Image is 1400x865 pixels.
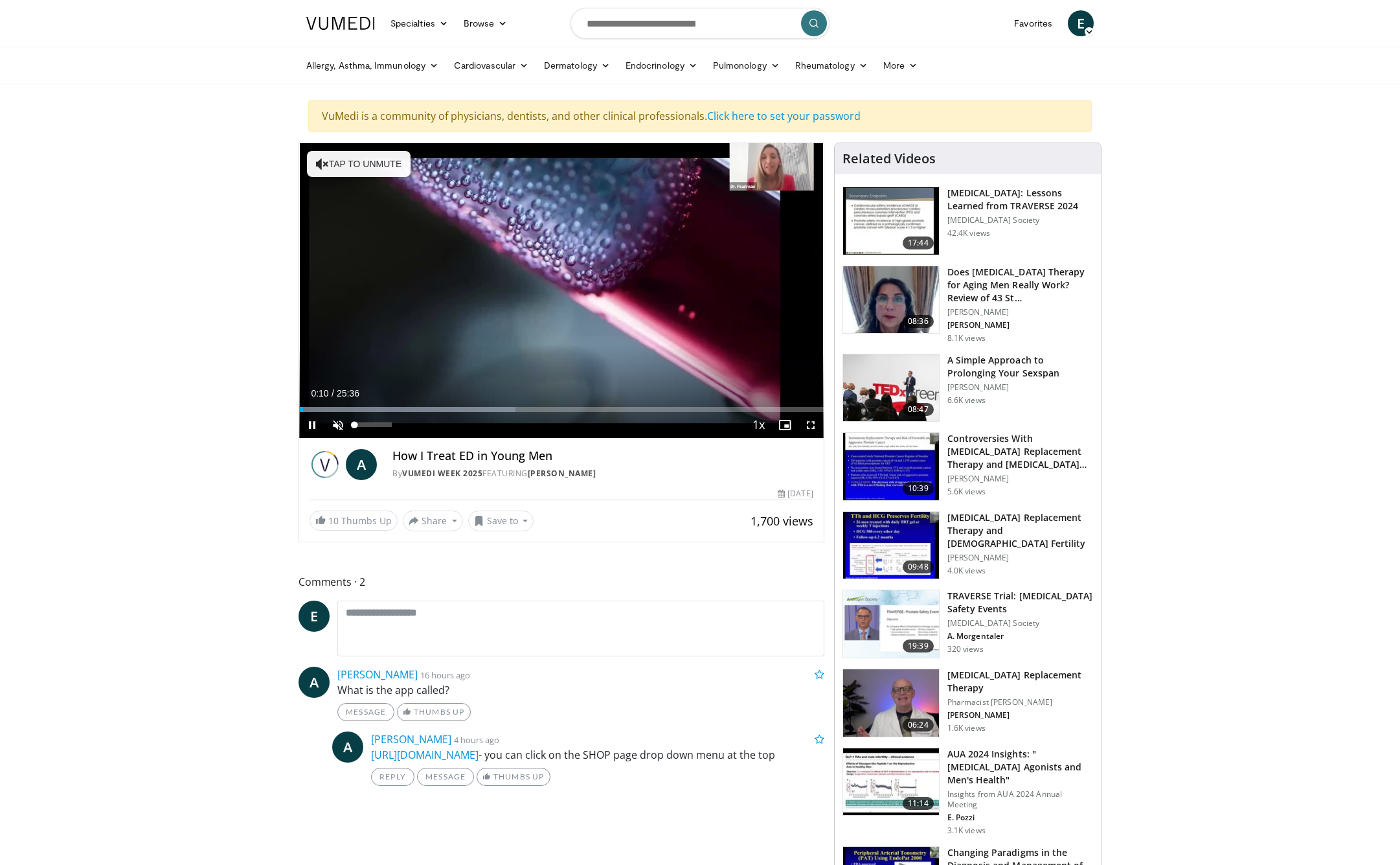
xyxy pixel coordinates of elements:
[446,52,536,78] a: Cardiovascular
[772,412,798,438] button: Enable picture-in-picture mode
[1006,10,1060,36] a: Favorites
[310,449,341,480] img: Vumedi Week 2025
[947,511,1093,550] h3: [MEDICAL_DATA] Replacement Therapy and [DEMOGRAPHIC_DATA] Fertility
[947,813,1093,823] p: E. Pozzi
[536,52,618,78] a: Dermatology
[299,412,325,438] button: Pause
[299,52,446,78] a: Allergy, Asthma, Immunology
[842,432,1093,501] a: 10:39 Controversies With [MEDICAL_DATA] Replacement Therapy and [MEDICAL_DATA] Can… [PERSON_NAME]...
[903,236,934,249] span: 17:44
[705,52,787,78] a: Pulmonology
[947,566,986,576] p: 4.0K views
[947,395,986,406] p: 6.6K views
[947,474,1093,484] p: [PERSON_NAME]
[947,432,1093,471] h3: Controversies With [MEDICAL_DATA] Replacement Therapy and [MEDICAL_DATA] Can…
[707,109,861,123] a: Click here to set your password
[903,403,934,416] span: 08:47
[299,573,824,590] span: Comments 2
[337,388,359,398] span: 25:36
[299,143,824,439] video-js: Video Player
[570,8,830,39] input: Search topics, interventions
[947,333,986,343] p: 8.1K views
[746,412,772,438] button: Playback Rate
[903,315,934,328] span: 08:36
[842,187,1093,255] a: 17:44 [MEDICAL_DATA]: Lessons Learned from TRAVERSE 2024 [MEDICAL_DATA] Society 42.4K views
[947,644,984,654] p: 320 views
[787,52,875,78] a: Rheumatology
[332,732,363,763] a: A
[417,768,474,786] a: Message
[843,590,939,658] img: 9812f22f-d817-4923-ae6c-a42f6b8f1c21.png.150x105_q85_crop-smart_upscale.png
[843,512,939,579] img: 58e29ddd-d015-4cd9-bf96-f28e303b730c.150x105_q85_crop-smart_upscale.jpg
[354,422,391,427] div: Volume Level
[325,412,351,438] button: Unmute
[947,789,1093,810] p: Insights from AUA 2024 Annual Meeting
[311,388,328,398] span: 0:10
[1068,10,1094,36] a: E
[306,17,375,30] img: VuMedi Logo
[392,449,813,463] h4: How I Treat ED in Young Men
[332,388,334,398] span: /
[383,10,456,36] a: Specialties
[842,354,1093,422] a: 08:47 A Simple Approach to Prolonging Your Sexspan [PERSON_NAME] 6.6K views
[454,734,499,746] small: 4 hours ago
[947,669,1093,695] h3: [MEDICAL_DATA] Replacement Therapy
[903,482,934,495] span: 10:39
[843,669,939,737] img: e23de6d5-b3cf-4de1-8780-c4eec047bbc0.150x105_q85_crop-smart_upscale.jpg
[337,667,418,682] a: [PERSON_NAME]
[947,487,986,497] p: 5.6K views
[403,511,463,531] button: Share
[371,747,824,763] p: - you can click on the SHOP page drop down menu at the top
[947,710,1093,721] p: [PERSON_NAME]
[842,748,1093,836] a: 11:14 AUA 2024 Insights: " [MEDICAL_DATA] Agonists and Men's Health" Insights from AUA 2024 Annua...
[947,215,1093,225] p: [MEDICAL_DATA] Society
[371,748,479,762] a: [URL][DOMAIN_NAME]
[308,100,1092,132] div: VuMedi is a community of physicians, dentists, and other clinical professionals.
[947,590,1093,616] h3: TRAVERSE Trial: [MEDICAL_DATA] Safety Events
[947,723,986,733] p: 1.6K views
[468,511,534,531] button: Save to
[843,187,939,255] img: 1317c62a-2f0d-4360-bee0-b1bff80fed3c.150x105_q85_crop-smart_upscale.jpg
[299,601,330,632] a: E
[397,703,470,721] a: Thumbs Up
[371,732,451,746] a: [PERSON_NAME]
[842,590,1093,658] a: 19:39 TRAVERSE Trial: [MEDICAL_DATA] Safety Events [MEDICAL_DATA] Society A. Morgentaler 320 views
[947,228,990,238] p: 42.4K views
[947,187,1093,213] h3: [MEDICAL_DATA]: Lessons Learned from TRAVERSE 2024
[328,514,339,527] span: 10
[778,488,813,500] div: [DATE]
[843,266,939,334] img: 4d4bce34-7cbb-4531-8d0c-5308a71d9d6c.150x105_q85_crop-smart_upscale.jpg
[947,748,1093,787] h3: AUA 2024 Insights: " [MEDICAL_DATA] Agonists and Men's Health"
[337,682,824,698] p: What is the app called?
[947,697,1093,708] p: Pharmacist [PERSON_NAME]
[947,354,1093,380] h3: A Simple Approach to Prolonging Your Sexspan
[346,449,377,480] span: A
[843,433,939,500] img: 418933e4-fe1c-4c2e-be56-3ce3ec8efa3b.150x105_q85_crop-smart_upscale.jpg
[947,320,1093,330] p: [PERSON_NAME]
[947,553,1093,563] p: [PERSON_NAME]
[299,407,824,412] div: Progress Bar
[843,748,939,816] img: 4d022421-20df-4b46-86b4-3f7edf7cbfde.150x105_q85_crop-smart_upscale.jpg
[618,52,705,78] a: Endocrinology
[420,669,470,681] small: 16 hours ago
[947,382,1093,393] p: [PERSON_NAME]
[307,151,411,177] button: Tap to unmute
[947,618,1093,629] p: [MEDICAL_DATA] Society
[903,560,934,573] span: 09:48
[947,825,986,836] p: 3.1K views
[528,468,596,479] a: [PERSON_NAME]
[842,669,1093,737] a: 06:24 [MEDICAL_DATA] Replacement Therapy Pharmacist [PERSON_NAME] [PERSON_NAME] 1.6K views
[947,266,1093,305] h3: Does [MEDICAL_DATA] Therapy for Aging Men Really Work? Review of 43 St…
[903,719,934,732] span: 06:24
[392,468,813,479] div: By FEATURING
[310,511,398,531] a: 10 Thumbs Up
[843,354,939,422] img: c4bd4661-e278-4c34-863c-57c104f39734.150x105_q85_crop-smart_upscale.jpg
[947,631,1093,641] p: A. Morgentaler
[337,703,394,721] a: Message
[299,667,330,698] span: A
[456,10,515,36] a: Browse
[842,151,936,167] h4: Related Videos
